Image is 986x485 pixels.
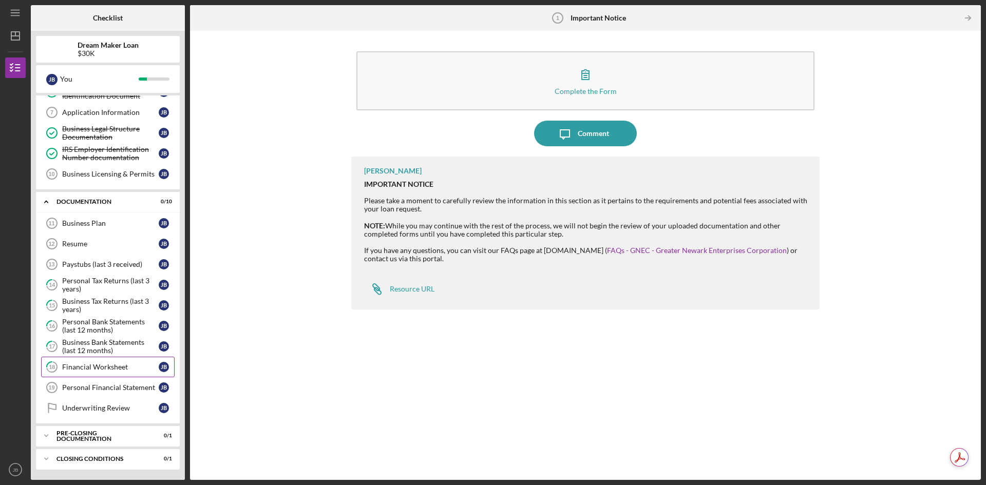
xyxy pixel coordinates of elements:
div: J B [159,107,169,118]
div: While you may continue with the rest of the process, we will not begin the review of your uploade... [364,222,809,271]
div: Business Tax Returns (last 3 years) [62,297,159,314]
div: 0 / 1 [154,433,172,439]
div: 0 / 10 [154,199,172,205]
div: Personal Bank Statements (last 12 months) [62,318,159,334]
a: IRS Employer Identification Number documentationJB [41,143,175,164]
div: IRS Employer Identification Number documentation [62,145,159,162]
div: Business Legal Structure Documentation [62,125,159,141]
div: Underwriting Review [62,404,159,412]
button: JB [5,459,26,480]
tspan: 10 [48,171,54,177]
a: Resource URL [364,279,434,299]
b: Dream Maker Loan [78,41,139,49]
strong: NOTE: [364,221,385,230]
div: [PERSON_NAME] [364,167,422,175]
text: JB [12,467,18,473]
a: 12ResumeJB [41,234,175,254]
tspan: 1 [556,15,559,21]
div: J B [159,382,169,393]
div: Resource URL [390,285,434,293]
div: J B [159,300,169,311]
b: Important Notice [571,14,626,22]
div: Business Plan [62,219,159,227]
div: J B [159,341,169,352]
div: J B [159,403,169,413]
tspan: 14 [49,282,55,288]
a: 19Personal Financial StatementJB [41,377,175,398]
tspan: 19 [48,384,54,391]
strong: IMPORTANT NOTICE [364,180,433,188]
a: 17Business Bank Statements (last 12 months)JB [41,336,175,357]
div: J B [159,148,169,159]
div: J B [159,128,169,138]
tspan: 15 [49,302,55,309]
button: Comment [534,121,637,146]
div: J B [159,218,169,228]
div: You [60,70,139,88]
div: J B [46,74,58,85]
div: $30K [78,49,139,57]
tspan: 12 [48,241,54,247]
a: 11Business PlanJB [41,213,175,234]
a: FAQs - GNEC - Greater Newark Enterprises Corporation [607,246,787,255]
a: 18Financial WorksheetJB [41,357,175,377]
div: Pre-Closing Documentation [56,430,146,442]
div: Resume [62,240,159,248]
div: J B [159,239,169,249]
div: Business Licensing & Permits [62,170,159,178]
div: Comment [578,121,609,146]
div: J B [159,321,169,331]
a: 10Business Licensing & PermitsJB [41,164,175,184]
tspan: 17 [49,343,55,350]
tspan: 13 [48,261,54,267]
div: Documentation [56,199,146,205]
a: 16Personal Bank Statements (last 12 months)JB [41,316,175,336]
div: Closing Conditions [56,456,146,462]
tspan: 7 [50,109,53,115]
tspan: 18 [49,364,55,371]
div: Please take a moment to carefully review the information in this section as it pertains to the re... [364,180,809,213]
div: J B [159,280,169,290]
b: Checklist [93,14,123,22]
div: Complete the Form [555,87,617,95]
a: 13Paystubs (last 3 received)JB [41,254,175,275]
div: J B [159,169,169,179]
div: Application Information [62,108,159,117]
a: 14Personal Tax Returns (last 3 years)JB [41,275,175,295]
tspan: 16 [49,323,55,329]
div: 0 / 1 [154,456,172,462]
a: Business Legal Structure DocumentationJB [41,123,175,143]
div: J B [159,362,169,372]
div: Financial Worksheet [62,363,159,371]
tspan: 11 [48,220,54,226]
div: Paystubs (last 3 received) [62,260,159,268]
div: J B [159,259,169,269]
a: 7Application InformationJB [41,102,175,123]
a: 15Business Tax Returns (last 3 years)JB [41,295,175,316]
div: Personal Financial Statement [62,383,159,392]
div: Personal Tax Returns (last 3 years) [62,277,159,293]
button: Complete the Form [356,51,814,110]
a: Underwriting ReviewJB [41,398,175,418]
div: Business Bank Statements (last 12 months) [62,338,159,355]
